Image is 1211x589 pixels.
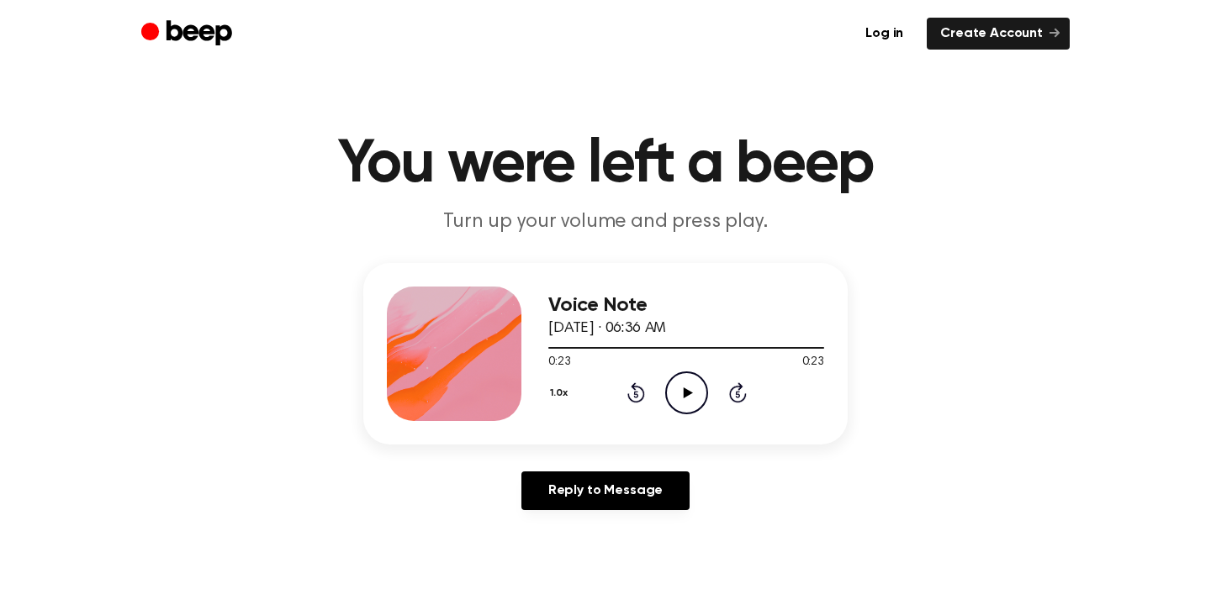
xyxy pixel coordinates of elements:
[175,134,1036,195] h1: You were left a beep
[283,208,928,236] p: Turn up your volume and press play.
[141,18,236,50] a: Beep
[548,321,666,336] span: [DATE] · 06:36 AM
[548,379,574,408] button: 1.0x
[852,18,917,50] a: Log in
[521,471,690,510] a: Reply to Message
[548,354,570,371] span: 0:23
[802,354,824,371] span: 0:23
[927,18,1070,50] a: Create Account
[548,294,824,317] h3: Voice Note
